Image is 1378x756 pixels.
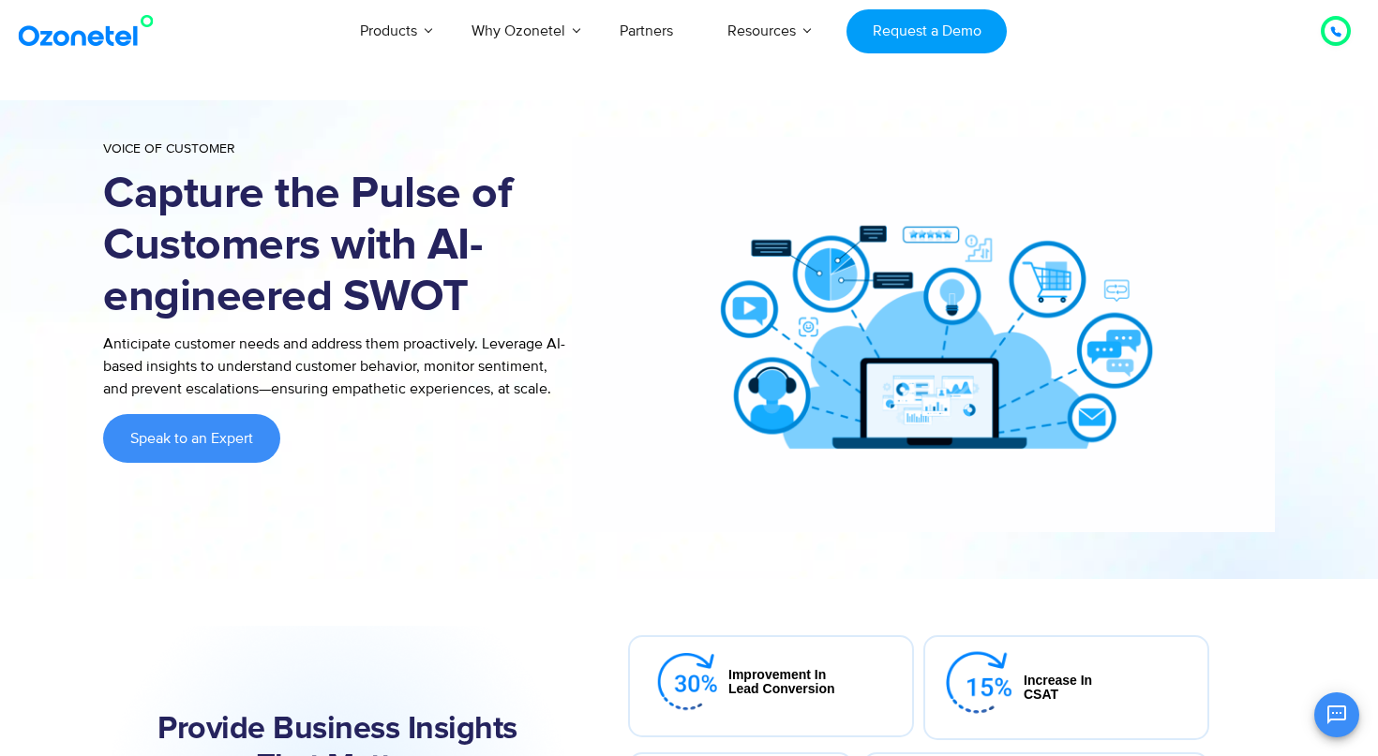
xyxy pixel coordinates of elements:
[728,668,835,696] div: Improvement in lead conversion
[103,333,572,400] p: Anticipate customer needs and address them proactively. Leverage AI-based insights to understand ...
[103,141,235,156] span: Voice of Customer
[846,9,1007,53] a: Request a Demo
[130,431,253,446] span: Speak to an Expert
[1024,674,1092,702] div: Increase in CSAT
[103,169,572,323] h1: Capture the Pulse of Customers with AI-engineered SWOT
[103,414,280,463] a: Speak to an Expert
[1314,692,1359,737] button: Open chat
